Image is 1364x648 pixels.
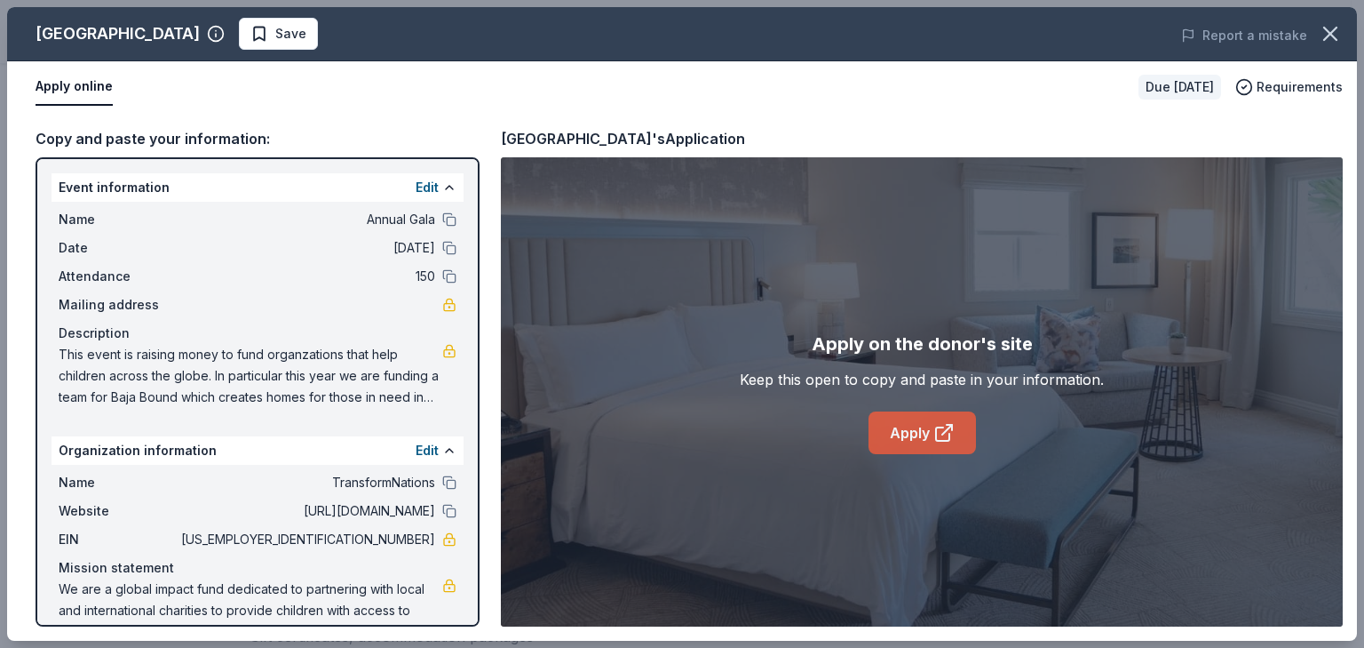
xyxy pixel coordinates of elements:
div: Apply on the donor's site [812,330,1033,358]
div: Due [DATE] [1138,75,1221,100]
button: Edit [416,177,439,198]
a: Apply [868,412,976,454]
span: [DATE] [178,237,435,259]
button: Requirements [1235,76,1343,98]
button: Apply online [36,68,113,106]
div: Mission statement [59,557,456,579]
span: We are a global impact fund dedicated to partnering with local and international charities to pro... [59,579,442,643]
span: Mailing address [59,294,178,316]
div: Keep this open to copy and paste in your information. [740,369,1104,390]
span: TransformNations [178,472,435,493]
div: Copy and paste your information: [36,127,480,150]
div: Event information [52,173,464,202]
span: Annual Gala [178,209,435,230]
span: This event is raising money to fund organzations that help children across the globe. In particul... [59,344,442,408]
span: Name [59,472,178,493]
span: 150 [178,266,435,287]
span: Website [59,500,178,522]
span: Name [59,209,178,230]
span: Date [59,237,178,259]
span: [URL][DOMAIN_NAME] [178,500,435,522]
button: Save [239,18,318,50]
button: Edit [416,440,439,461]
span: Attendance [59,266,178,287]
div: Organization information [52,436,464,465]
button: Report a mistake [1181,25,1307,46]
span: EIN [59,529,178,550]
div: Description [59,323,456,344]
span: [US_EMPLOYER_IDENTIFICATION_NUMBER] [178,529,435,550]
div: [GEOGRAPHIC_DATA]'s Application [501,127,745,150]
span: Save [275,23,306,44]
span: Requirements [1257,76,1343,98]
div: [GEOGRAPHIC_DATA] [36,20,200,48]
